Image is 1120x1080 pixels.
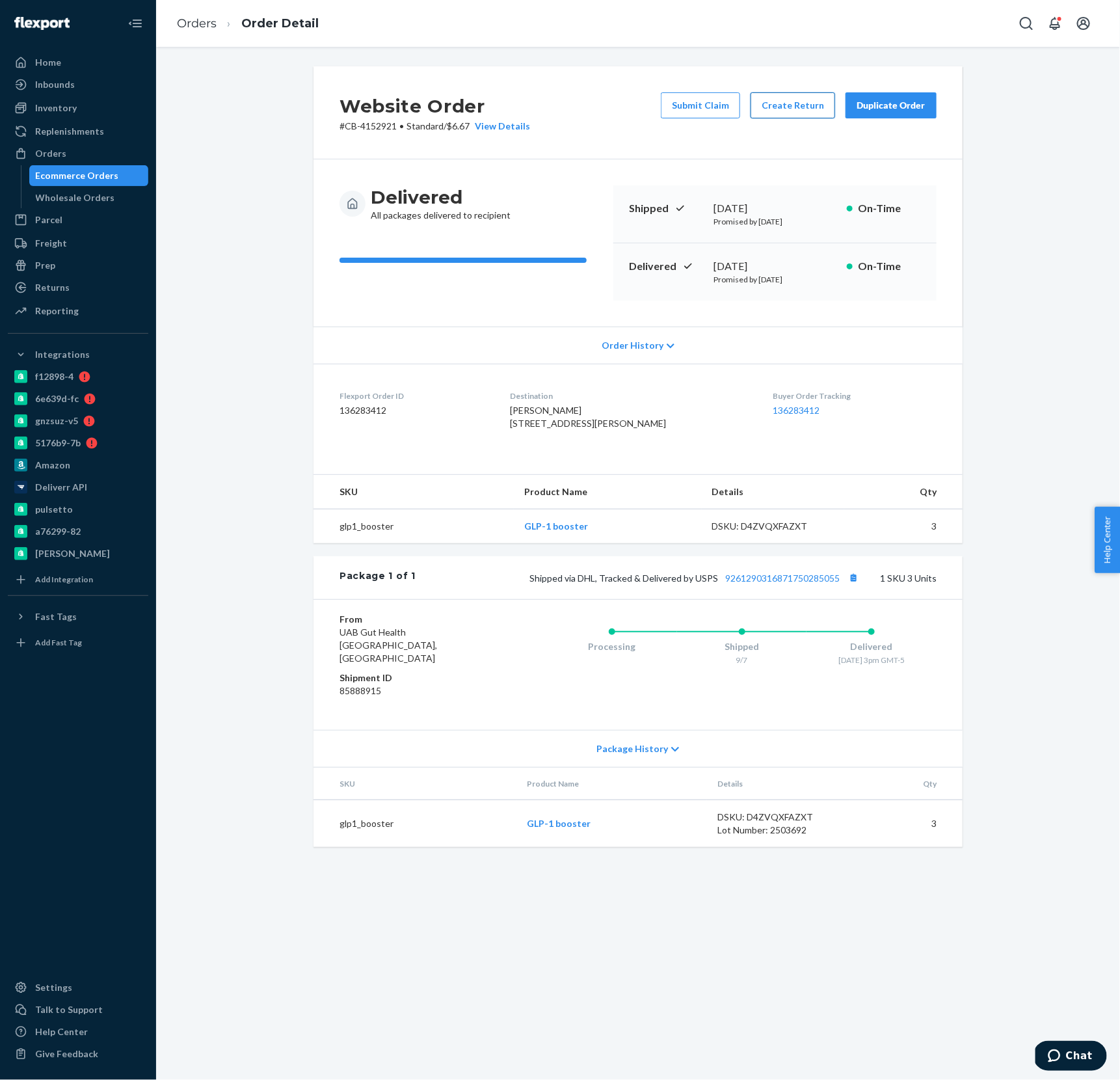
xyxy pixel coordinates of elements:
a: Inventory [8,98,148,118]
th: Product Name [514,475,701,509]
a: 5176b9-7b [8,433,148,453]
div: gnzsuz-v5 [35,414,78,427]
a: 136283412 [773,405,820,416]
a: Home [8,52,148,73]
div: 9/7 [677,655,807,666]
dt: Buyer Order Tracking [773,390,937,401]
a: [PERSON_NAME] [8,543,148,564]
button: Fast Tags [8,606,148,627]
div: Fast Tags [35,610,77,623]
dt: Flexport Order ID [340,390,490,401]
button: Help Center [1095,507,1120,573]
dt: From [340,613,495,626]
dd: 85888915 [340,684,495,697]
div: Delivered [807,640,937,653]
a: f12898-4 [8,366,148,387]
div: Settings [35,981,72,994]
div: Add Integration [35,574,93,585]
a: Deliverr API [8,477,148,498]
div: Ecommerce Orders [36,169,119,182]
a: 6e639d-fc [8,388,148,409]
div: Add Fast Tag [35,637,82,648]
p: On-Time [858,259,921,274]
a: Wholesale Orders [29,187,149,208]
button: Open account menu [1071,10,1097,36]
img: Flexport logo [14,17,70,30]
div: Prep [35,259,55,272]
div: [DATE] 3pm GMT-5 [807,655,937,666]
div: Returns [35,281,70,294]
span: UAB Gut Health [GEOGRAPHIC_DATA], [GEOGRAPHIC_DATA] [340,627,437,664]
div: pulsetto [35,503,73,516]
td: 3 [850,800,963,848]
a: Help Center [8,1021,148,1042]
a: pulsetto [8,499,148,520]
a: Settings [8,977,148,998]
button: Open notifications [1042,10,1068,36]
div: Help Center [35,1025,88,1038]
button: Copy tracking number [845,569,862,586]
span: Package History [596,742,668,755]
span: [PERSON_NAME] [STREET_ADDRESS][PERSON_NAME] [511,405,667,429]
p: Delivered [629,259,703,274]
a: Add Integration [8,569,148,590]
div: Give Feedback [35,1047,98,1060]
th: Qty [850,768,963,800]
a: Inbounds [8,74,148,95]
a: Ecommerce Orders [29,165,149,186]
h2: Website Order [340,92,530,120]
div: 6e639d-fc [35,392,79,405]
div: Home [35,56,61,69]
div: Talk to Support [35,1003,103,1016]
div: Shipped [677,640,807,653]
div: [DATE] [713,259,836,274]
a: a76299-82 [8,521,148,542]
div: 5176b9-7b [35,437,81,450]
a: GLP-1 booster [524,520,588,532]
div: Deliverr API [35,481,87,494]
button: Close Navigation [122,10,148,36]
div: [DATE] [713,201,836,216]
ol: breadcrumbs [167,5,329,43]
a: GLP-1 booster [527,818,591,829]
div: Lot Number: 2503692 [717,824,840,837]
div: Freight [35,237,67,250]
dt: Destination [511,390,753,401]
p: # CB-4152921 / $6.67 [340,120,530,133]
th: SKU [313,768,517,800]
div: Reporting [35,304,79,317]
a: Reporting [8,301,148,321]
button: Duplicate Order [846,92,937,118]
button: Open Search Box [1013,10,1039,36]
span: • [399,120,404,131]
a: Order Detail [241,16,319,31]
div: Package 1 of 1 [340,569,416,586]
button: View Details [470,120,530,133]
a: Freight [8,233,148,254]
span: Standard [407,120,444,131]
div: Replenishments [35,125,104,138]
button: Create Return [751,92,835,118]
div: Inbounds [35,78,75,91]
a: gnzsuz-v5 [8,411,148,431]
div: a76299-82 [35,525,81,538]
p: Shipped [629,201,703,216]
a: Orders [177,16,217,31]
th: SKU [313,475,514,509]
div: Integrations [35,348,90,361]
a: Returns [8,277,148,298]
button: Integrations [8,344,148,365]
div: Amazon [35,459,70,472]
div: Inventory [35,101,77,115]
p: Promised by [DATE] [713,216,836,227]
div: Parcel [35,213,62,226]
dt: Shipment ID [340,671,495,684]
p: On-Time [858,201,921,216]
button: Submit Claim [661,92,740,118]
td: glp1_booster [313,800,517,848]
a: Parcel [8,209,148,230]
a: Prep [8,255,148,276]
p: Promised by [DATE] [713,274,836,285]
